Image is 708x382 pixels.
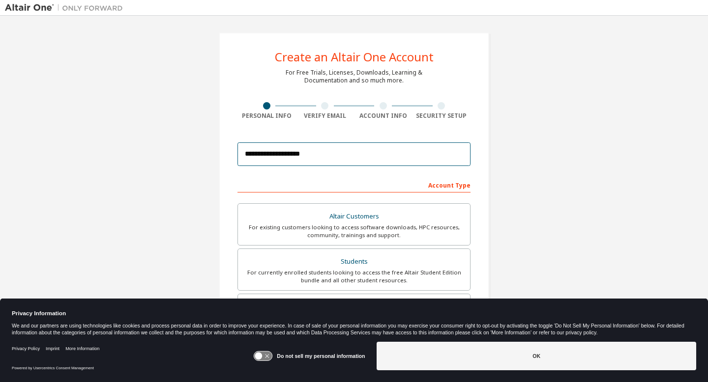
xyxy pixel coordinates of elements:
img: Altair One [5,3,128,13]
div: Account Type [237,177,471,192]
div: Personal Info [237,112,296,120]
div: Account Info [354,112,413,120]
div: Create an Altair One Account [275,51,434,63]
div: Security Setup [413,112,471,120]
div: Verify Email [296,112,354,120]
div: For Free Trials, Licenses, Downloads, Learning & Documentation and so much more. [286,69,422,84]
div: Students [244,255,464,269]
div: For currently enrolled students looking to access the free Altair Student Edition bundle and all ... [244,269,464,284]
div: Altair Customers [244,210,464,223]
div: For existing customers looking to access software downloads, HPC resources, community, trainings ... [244,223,464,239]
